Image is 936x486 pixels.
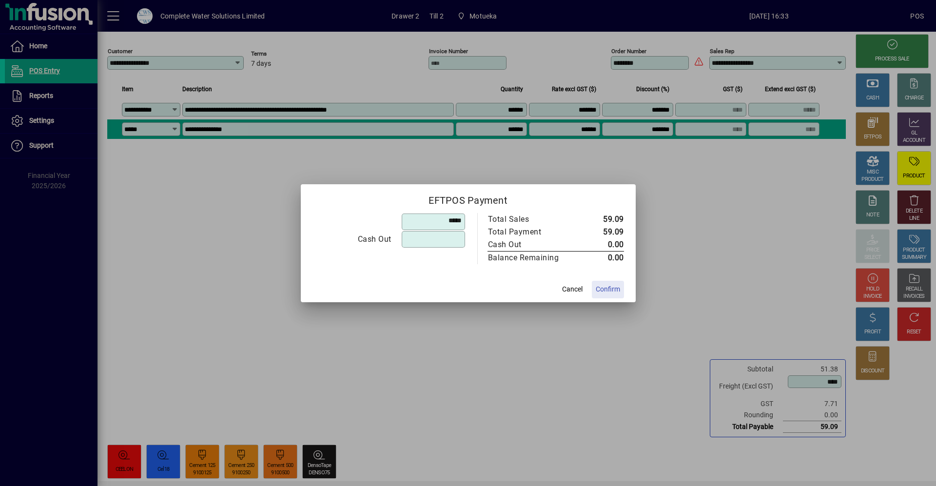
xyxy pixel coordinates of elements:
[580,226,624,238] td: 59.09
[488,252,570,264] div: Balance Remaining
[313,233,391,245] div: Cash Out
[592,281,624,298] button: Confirm
[580,251,624,264] td: 0.00
[488,239,570,251] div: Cash Out
[487,213,580,226] td: Total Sales
[596,284,620,294] span: Confirm
[487,226,580,238] td: Total Payment
[557,281,588,298] button: Cancel
[562,284,583,294] span: Cancel
[301,184,636,213] h2: EFTPOS Payment
[580,213,624,226] td: 59.09
[580,238,624,252] td: 0.00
